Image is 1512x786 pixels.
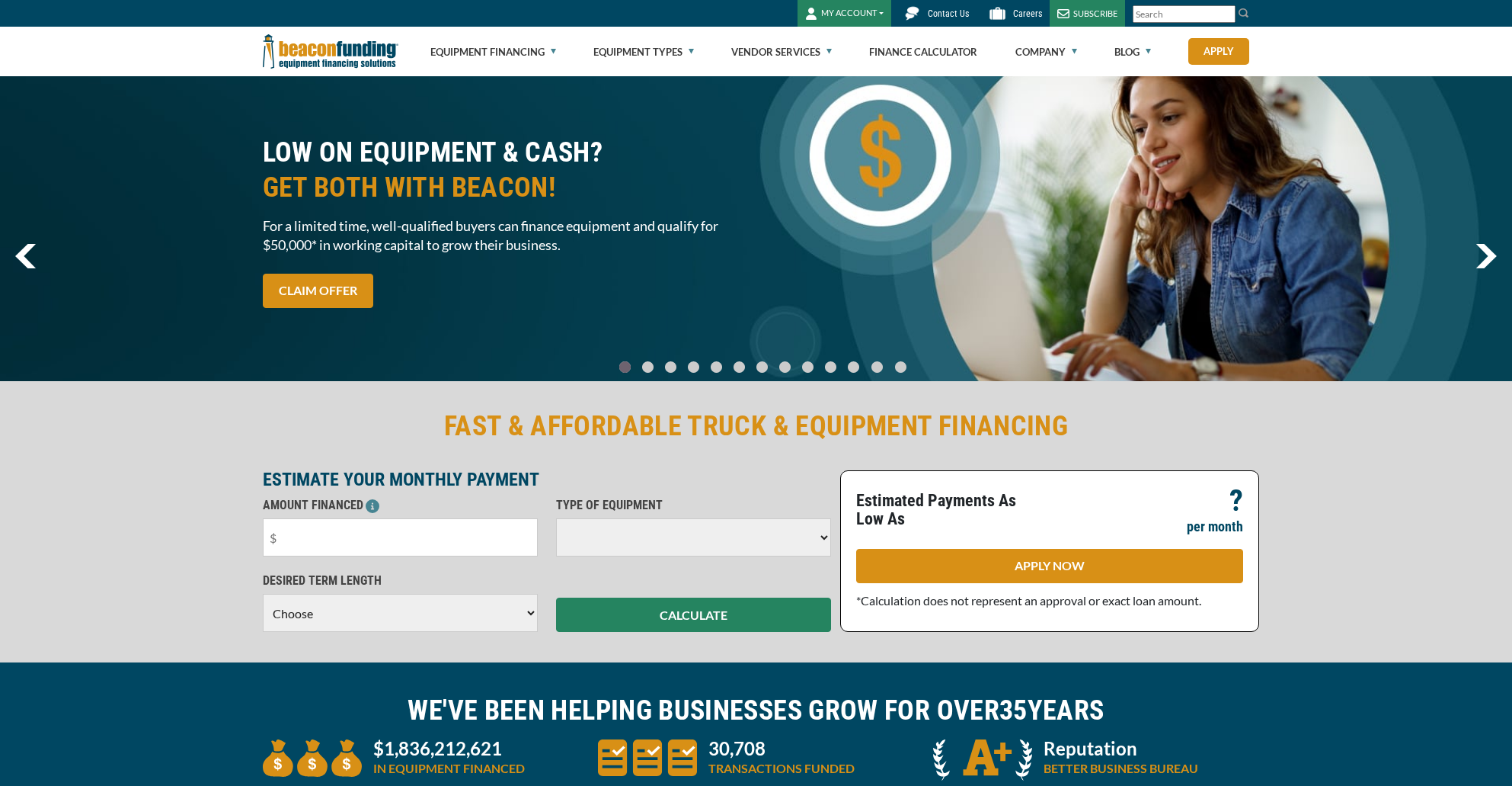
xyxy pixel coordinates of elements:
[1013,8,1042,19] span: Careers
[775,361,794,374] a: Go To Slide 7
[1044,739,1198,758] p: Reputation
[1475,244,1497,268] img: Right Navigator
[661,361,679,374] a: Go To Slide 2
[1229,492,1243,510] p: ?
[1044,759,1198,778] p: BETTER BUSINESS BUREAU
[556,598,831,632] button: CALCULATE
[263,217,747,255] span: For a limited time, well-qualified buyers can finance equipment and qualify for $50,000* in worki...
[556,496,831,515] p: TYPE OF EQUIPMENT
[430,27,556,76] a: Equipment Financing
[1133,5,1235,23] input: Search
[1114,27,1151,76] a: Blog
[263,739,362,777] img: three money bags to convey large amount of equipment financed
[15,244,36,268] a: previous
[593,27,694,76] a: Equipment Types
[821,361,839,374] a: Go To Slide 9
[856,549,1243,583] a: APPLY NOW
[708,739,855,758] p: 30,708
[1187,518,1243,536] p: per month
[1015,27,1077,76] a: Company
[708,759,855,778] p: TRANSACTIONS FUNDED
[263,135,747,205] h2: LOW ON EQUIPMENT & CASH?
[928,8,969,19] span: Contact Us
[868,361,887,374] a: Go To Slide 11
[1475,244,1497,268] a: next
[1238,7,1250,19] img: Search
[615,361,634,374] a: Go To Slide 0
[1188,38,1249,65] a: Apply
[263,274,373,308] a: CLAIM OFFER
[263,693,1250,728] h2: WE'VE BEEN HELPING BUSINESSES GROW FOR OVER YEARS
[707,361,725,374] a: Go To Slide 4
[844,361,863,374] a: Go To Slide 10
[999,695,1028,727] span: 35
[856,593,1201,608] span: *Calculation does not represent an approval or exact loan amount.
[263,518,538,557] input: $
[731,27,832,76] a: Vendor Services
[638,361,657,374] a: Go To Slide 1
[933,739,1032,781] img: A + icon
[730,361,748,374] a: Go To Slide 5
[1220,8,1232,21] a: Clear search text
[684,361,702,374] a: Go To Slide 3
[263,170,747,205] span: GET BOTH WITH BEACON!
[263,470,831,489] p: ESTIMATE YOUR MONTHLY PAYMENT
[263,572,538,590] p: DESIRED TERM LENGTH
[263,409,1250,444] h2: FAST & AFFORDABLE TRUCK & EQUIPMENT FINANCING
[373,759,525,778] p: IN EQUIPMENT FINANCED
[869,27,977,76] a: Finance Calculator
[263,27,398,76] img: Beacon Funding Corporation logo
[891,361,910,374] a: Go To Slide 12
[15,244,36,268] img: Left Navigator
[856,492,1040,528] p: Estimated Payments As Low As
[263,496,538,515] p: AMOUNT FINANCED
[373,739,525,758] p: $1,836,212,621
[798,361,817,374] a: Go To Slide 8
[598,739,697,776] img: three document icons to convery large amount of transactions funded
[753,361,771,374] a: Go To Slide 6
